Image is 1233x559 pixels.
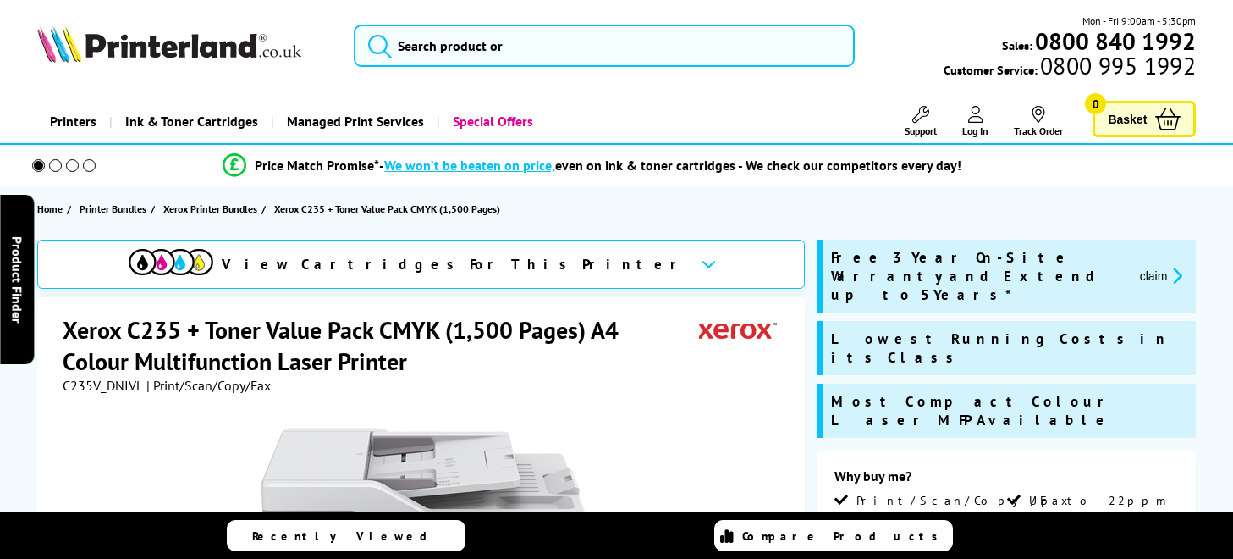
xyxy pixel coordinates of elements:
span: Lowest Running Costs in its Class [831,329,1187,367]
div: - even on ink & toner cartridges - We check our competitors every day! [379,157,961,174]
span: 0 [1085,93,1106,114]
b: 0800 840 1992 [1035,25,1196,57]
span: Customer Service: [944,58,1196,78]
span: 0800 995 1992 [1038,58,1196,74]
span: Xerox C235 + Toner Value Pack CMYK (1,500 Pages) [274,200,500,218]
img: Printerland Logo [37,25,301,63]
span: Up to 22ppm Mono Print [1029,493,1175,523]
span: Mon - Fri 9:00am - 5:30pm [1082,13,1196,29]
span: C235V_DNIVL [63,377,143,394]
span: | Print/Scan/Copy/Fax [146,377,271,394]
a: Home [37,200,67,218]
a: Managed Print Services [271,100,437,143]
span: Ink & Toner Cartridges [125,100,258,143]
span: We won’t be beaten on price, [384,157,555,174]
a: Compare Products [714,520,953,551]
span: Compare Products [742,529,947,544]
button: promo-description [1135,266,1188,285]
span: View Cartridges For This Printer [222,255,687,274]
a: Ink & Toner Cartridges [109,100,271,143]
div: Why buy me? [834,468,1179,493]
input: Search product or [354,25,856,67]
a: Log In [962,106,988,137]
a: Printerland Logo [37,25,333,66]
a: Special Offers [437,100,546,143]
a: Printers [37,100,109,143]
a: Recently Viewed [227,520,465,551]
a: Printer Bundles [80,200,151,218]
a: Basket 0 [1093,101,1196,137]
span: Home [37,200,63,218]
span: Log In [962,125,988,137]
span: Sales: [1002,37,1032,53]
span: Price Match Promise* [255,157,379,174]
span: Free 3 Year On-Site Warranty and Extend up to 5 Years* [831,248,1126,304]
h1: Xerox C235 + Toner Value Pack CMYK (1,500 Pages) A4 Colour Multifunction Laser Printer [63,314,700,377]
span: Printer Bundles [80,200,146,218]
span: Recently Viewed [252,529,444,544]
img: Xerox [699,314,777,346]
a: Xerox Printer Bundles [163,200,261,218]
span: Print/Scan/Copy/Fax [856,493,1074,508]
a: Support [905,106,937,137]
span: Most Compact Colour Laser MFP Available [831,392,1187,429]
a: Xerox C235 + Toner Value Pack CMYK (1,500 Pages) [274,200,504,218]
span: Support [905,125,937,137]
li: modal_Promise [8,151,1176,180]
a: 0800 840 1992 [1032,33,1196,49]
span: Product Finder [8,236,25,324]
span: Basket [1108,108,1147,130]
a: Track Order [1014,106,1063,137]
span: Xerox Printer Bundles [163,200,257,218]
img: cmyk-icon.svg [129,249,213,275]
